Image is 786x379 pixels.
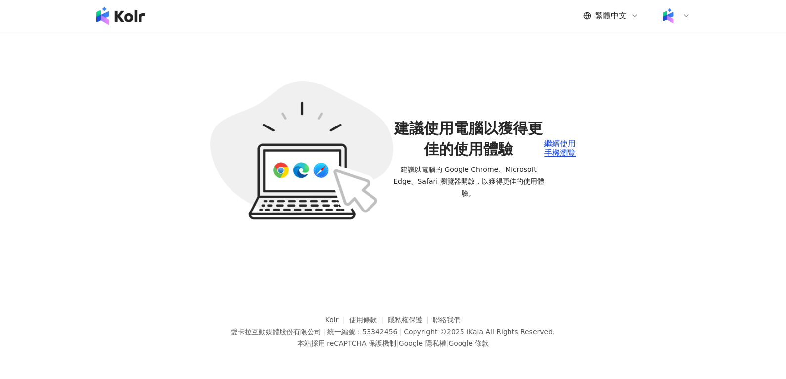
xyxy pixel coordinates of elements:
[327,328,397,336] div: 統一編號：53342456
[448,339,489,347] a: Google 條款
[544,139,576,158] div: 繼續使用手機瀏覽
[388,316,433,324] a: 隱私權保護
[349,316,388,324] a: 使用條款
[399,339,446,347] a: Google 隱私權
[325,316,349,324] a: Kolr
[231,328,321,336] div: 愛卡拉互動媒體股份有限公司
[96,7,145,25] img: logo
[297,337,489,349] span: 本站採用 reCAPTCHA 保護機制
[595,10,627,21] span: 繁體中文
[446,339,449,347] span: |
[466,328,483,336] a: iKala
[323,328,325,336] span: |
[396,339,399,347] span: |
[404,328,555,336] div: Copyright © 2025 All Rights Reserved.
[433,316,461,324] a: 聯絡我們
[659,6,678,25] img: Kolr%20app%20icon%20%281%29.png
[393,118,545,160] span: 建議使用電腦以獲得更佳的使用體驗
[393,164,545,199] span: 建議以電腦的 Google Chrome、Microsoft Edge、Safari 瀏覽器開啟，以獲得更佳的使用體驗。
[399,328,402,336] span: |
[210,81,393,220] img: unsupported-rwd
